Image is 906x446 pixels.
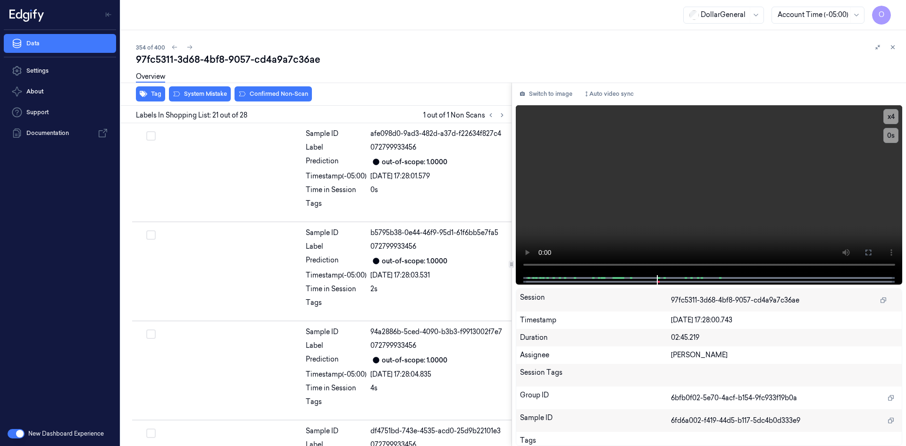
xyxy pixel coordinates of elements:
div: 94a2886b-5ced-4090-b3b3-f9913002f7e7 [370,327,506,337]
div: 4s [370,383,506,393]
div: afe098d0-9ad3-482d-a37d-f22634f827c4 [370,129,506,139]
button: Switch to image [516,86,576,101]
div: [DATE] 17:28:01.579 [370,171,506,181]
div: Assignee [520,350,671,360]
span: Labels In Shopping List: 21 out of 28 [136,110,247,120]
a: Support [4,103,116,122]
button: Select row [146,429,156,438]
div: Timestamp [520,315,671,325]
span: 1 out of 1 Non Scans [423,109,508,121]
div: Sample ID [520,413,671,428]
div: Timestamp (-05:00) [306,270,367,280]
span: 072799933456 [370,242,416,252]
a: Settings [4,61,116,80]
button: System Mistake [169,86,231,101]
a: Overview [136,72,165,83]
a: Data [4,34,116,53]
button: About [4,82,116,101]
div: Timestamp (-05:00) [306,370,367,379]
button: Toggle Navigation [101,7,116,22]
button: Tag [136,86,165,101]
div: out-of-scope: 1.0000 [382,355,447,365]
div: Sample ID [306,129,367,139]
div: [DATE] 17:28:03.531 [370,270,506,280]
div: 0s [370,185,506,195]
div: b5795b38-0e44-46f9-95d1-61f6bb5e7fa5 [370,228,506,238]
button: x4 [883,109,898,124]
div: Tags [306,199,367,214]
div: Label [306,341,367,351]
div: Prediction [306,255,367,267]
div: Timestamp (-05:00) [306,171,367,181]
div: 97fc5311-3d68-4bf8-9057-cd4a9a7c36ae [136,53,898,66]
div: Time in Session [306,383,367,393]
div: Session [520,293,671,308]
button: O [872,6,891,25]
span: 97fc5311-3d68-4bf8-9057-cd4a9a7c36ae [671,295,799,305]
div: out-of-scope: 1.0000 [382,157,447,167]
span: 6bfb0f02-5e70-4acf-b154-9fc933f19b0a [671,393,797,403]
div: Tags [306,397,367,412]
div: Sample ID [306,426,367,436]
div: Time in Session [306,185,367,195]
span: 072799933456 [370,341,416,351]
div: Label [306,242,367,252]
span: 354 of 400 [136,43,165,51]
div: out-of-scope: 1.0000 [382,256,447,266]
div: Group ID [520,390,671,405]
div: Duration [520,333,671,343]
button: Auto video sync [580,86,638,101]
div: [DATE] 17:28:00.743 [671,315,898,325]
button: Select row [146,131,156,141]
a: Documentation [4,124,116,143]
div: Label [306,143,367,152]
div: [PERSON_NAME] [671,350,898,360]
div: [DATE] 17:28:04.835 [370,370,506,379]
span: 072799933456 [370,143,416,152]
button: Confirmed Non-Scan [235,86,312,101]
div: df4751bd-743e-4535-acd0-25d9b22101e3 [370,426,506,436]
div: Prediction [306,156,367,168]
button: Select row [146,329,156,339]
button: 0s [883,128,898,143]
div: Prediction [306,354,367,366]
div: Time in Session [306,284,367,294]
div: Sample ID [306,327,367,337]
button: Select row [146,230,156,240]
div: Sample ID [306,228,367,238]
span: 6fd6a002-f419-44d5-b117-5dc4b0d333e9 [671,416,800,426]
div: Tags [306,298,367,313]
div: 02:45.219 [671,333,898,343]
div: 2s [370,284,506,294]
div: Session Tags [520,368,671,383]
